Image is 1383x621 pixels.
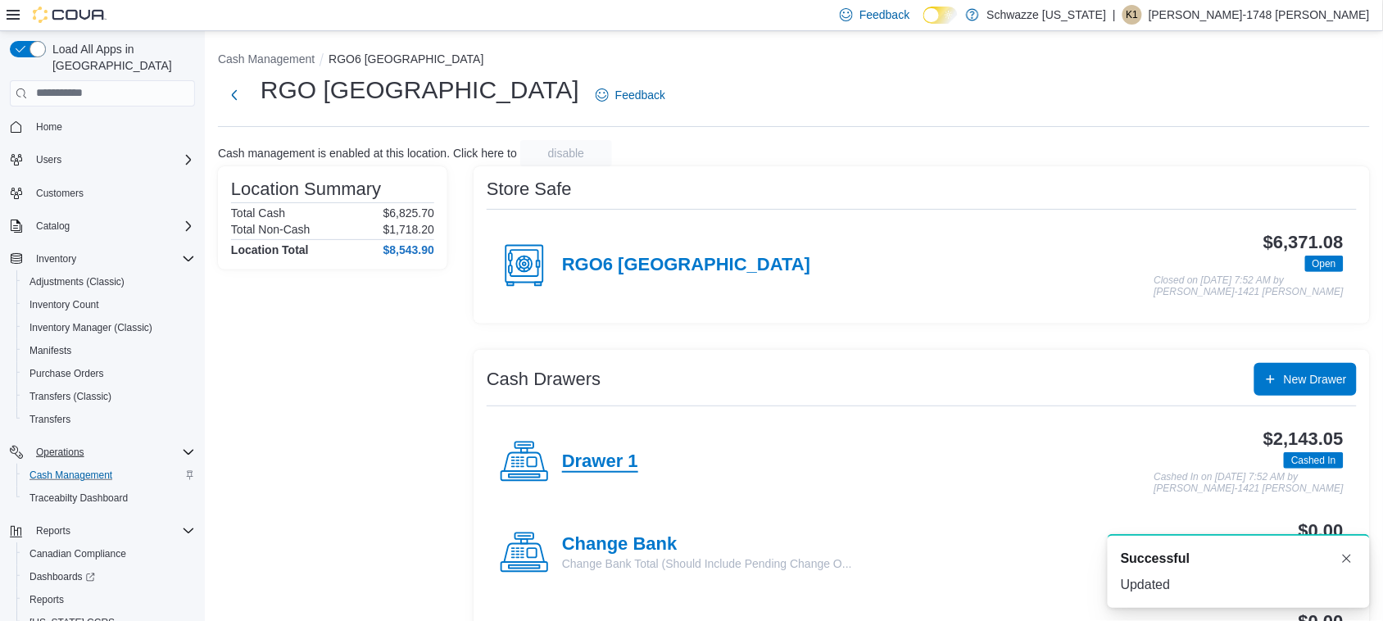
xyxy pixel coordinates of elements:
[562,451,638,473] h4: Drawer 1
[1121,575,1357,595] div: Updated
[1337,549,1357,569] button: Dismiss toast
[36,153,61,166] span: Users
[23,341,78,360] a: Manifests
[1154,472,1344,494] p: Cashed In on [DATE] 7:52 AM by [PERSON_NAME]-1421 [PERSON_NAME]
[23,318,159,338] a: Inventory Manager (Classic)
[231,243,309,256] h4: Location Total
[29,183,195,203] span: Customers
[562,534,852,555] h4: Change Bank
[36,446,84,459] span: Operations
[36,187,84,200] span: Customers
[3,519,202,542] button: Reports
[231,223,311,236] h6: Total Non-Cash
[29,593,64,606] span: Reports
[1149,5,1370,25] p: [PERSON_NAME]-1748 [PERSON_NAME]
[218,51,1370,70] nav: An example of EuiBreadcrumbs
[29,469,112,482] span: Cash Management
[3,441,202,464] button: Operations
[1121,549,1357,569] div: Notification
[520,140,612,166] button: disable
[29,442,91,462] button: Operations
[1122,5,1142,25] div: Katie-1748 Upton
[29,216,76,236] button: Catalog
[987,5,1107,25] p: Schwazze [US_STATE]
[29,321,152,334] span: Inventory Manager (Classic)
[23,488,134,508] a: Traceabilty Dashboard
[29,492,128,505] span: Traceabilty Dashboard
[1313,256,1336,271] span: Open
[1284,371,1347,388] span: New Drawer
[562,555,852,572] p: Change Bank Total (Should Include Pending Change O...
[383,223,434,236] p: $1,718.20
[329,52,483,66] button: RGO6 [GEOGRAPHIC_DATA]
[1263,233,1344,252] h3: $6,371.08
[16,362,202,385] button: Purchase Orders
[23,410,77,429] a: Transfers
[615,87,665,103] span: Feedback
[29,344,71,357] span: Manifests
[23,567,102,587] a: Dashboards
[16,588,202,611] button: Reports
[23,465,119,485] a: Cash Management
[29,150,68,170] button: Users
[3,181,202,205] button: Customers
[562,255,810,276] h4: RGO6 [GEOGRAPHIC_DATA]
[23,590,70,610] a: Reports
[23,295,195,315] span: Inventory Count
[16,487,202,510] button: Traceabilty Dashboard
[29,367,104,380] span: Purchase Orders
[16,385,202,408] button: Transfers (Classic)
[16,316,202,339] button: Inventory Manager (Classic)
[3,215,202,238] button: Catalog
[36,120,62,134] span: Home
[23,567,195,587] span: Dashboards
[29,547,126,560] span: Canadian Compliance
[46,41,195,74] span: Load All Apps in [GEOGRAPHIC_DATA]
[383,206,434,220] p: $6,825.70
[36,252,76,265] span: Inventory
[1127,5,1139,25] span: K1
[29,249,195,269] span: Inventory
[23,364,111,383] a: Purchase Orders
[487,179,572,199] h3: Store Safe
[29,116,195,137] span: Home
[36,220,70,233] span: Catalog
[16,464,202,487] button: Cash Management
[33,7,107,23] img: Cova
[16,408,202,431] button: Transfers
[218,147,517,160] p: Cash management is enabled at this location. Click here to
[29,570,95,583] span: Dashboards
[29,521,77,541] button: Reports
[29,442,195,462] span: Operations
[16,565,202,588] a: Dashboards
[16,270,202,293] button: Adjustments (Classic)
[3,247,202,270] button: Inventory
[23,295,106,315] a: Inventory Count
[23,272,195,292] span: Adjustments (Classic)
[23,387,118,406] a: Transfers (Classic)
[23,318,195,338] span: Inventory Manager (Classic)
[23,387,195,406] span: Transfers (Classic)
[23,544,195,564] span: Canadian Compliance
[218,52,315,66] button: Cash Management
[16,542,202,565] button: Canadian Compliance
[29,390,111,403] span: Transfers (Classic)
[589,79,672,111] a: Feedback
[23,465,195,485] span: Cash Management
[923,24,924,25] span: Dark Mode
[23,364,195,383] span: Purchase Orders
[548,145,584,161] span: disable
[1263,429,1344,449] h3: $2,143.05
[29,216,195,236] span: Catalog
[29,413,70,426] span: Transfers
[3,115,202,138] button: Home
[231,206,285,220] h6: Total Cash
[231,179,381,199] h3: Location Summary
[29,184,90,203] a: Customers
[29,275,125,288] span: Adjustments (Classic)
[218,79,251,111] button: Next
[23,272,131,292] a: Adjustments (Classic)
[1113,5,1116,25] p: |
[859,7,909,23] span: Feedback
[23,341,195,360] span: Manifests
